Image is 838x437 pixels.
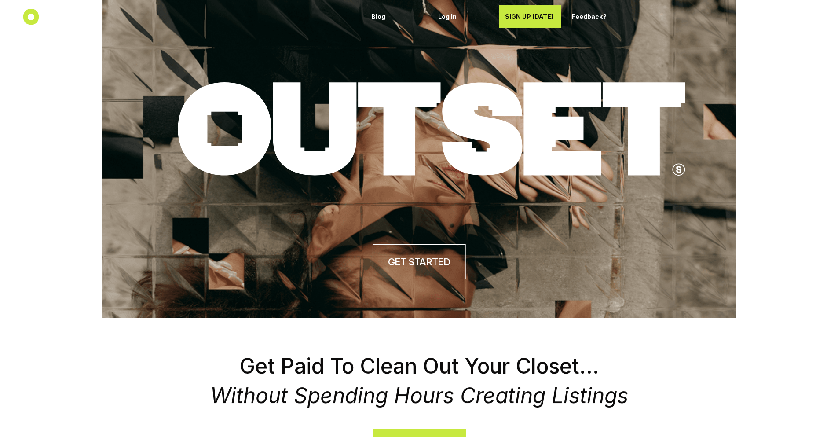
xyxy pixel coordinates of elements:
h4: GET STARTED [388,255,450,269]
p: Blog [371,13,421,21]
p: Log In [438,13,488,21]
a: Blog [365,5,428,28]
p: Feedback? [572,13,622,21]
em: Without Spending Hours Creating Listings [210,382,628,408]
p: SIGN UP [DATE] [505,13,555,21]
a: Log In [432,5,494,28]
a: SIGN UP [DATE] [499,5,561,28]
a: GET STARTED [372,244,465,279]
a: Feedback? [566,5,628,28]
span: Get Paid To Clean Out Your Closet... [239,353,599,379]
